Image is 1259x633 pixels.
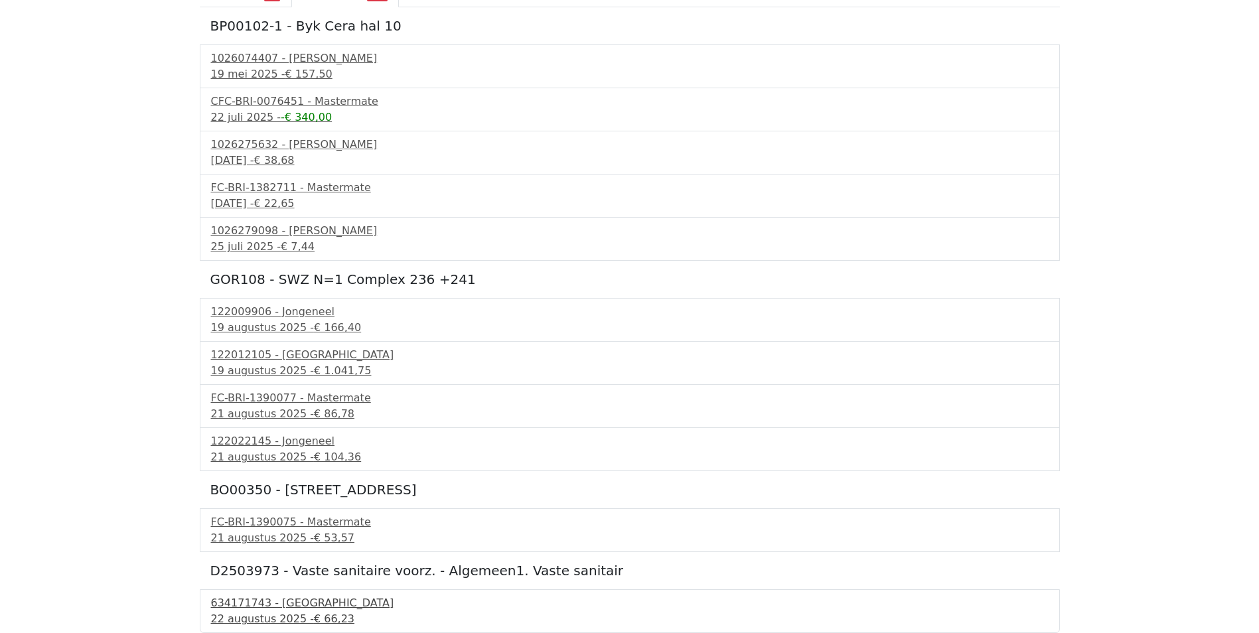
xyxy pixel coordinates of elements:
[211,363,1049,379] div: 19 augustus 2025 -
[211,347,1049,379] a: 122012105 - [GEOGRAPHIC_DATA]19 augustus 2025 -€ 1.041,75
[210,563,1049,579] h5: D2503973 - Vaste sanitaire voorz. - Algemeen1. Vaste sanitair
[211,304,1049,336] a: 122009906 - Jongeneel19 augustus 2025 -€ 166,40
[211,137,1049,153] div: 1026275632 - [PERSON_NAME]
[211,239,1049,255] div: 25 juli 2025 -
[211,94,1049,125] a: CFC-BRI-0076451 - Mastermate22 juli 2025 --€ 340,00
[211,223,1049,255] a: 1026279098 - [PERSON_NAME]25 juli 2025 -€ 7,44
[314,364,372,377] span: € 1.041,75
[211,304,1049,320] div: 122009906 - Jongeneel
[210,18,1049,34] h5: BP00102-1 - Byk Cera hal 10
[211,94,1049,109] div: CFC-BRI-0076451 - Mastermate
[210,482,1049,498] h5: BO00350 - [STREET_ADDRESS]
[211,449,1049,465] div: 21 augustus 2025 -
[211,530,1049,546] div: 21 augustus 2025 -
[211,196,1049,212] div: [DATE] -
[314,612,354,625] span: € 66,23
[211,595,1049,611] div: 634171743 - [GEOGRAPHIC_DATA]
[314,321,361,334] span: € 166,40
[211,595,1049,627] a: 634171743 - [GEOGRAPHIC_DATA]22 augustus 2025 -€ 66,23
[211,433,1049,465] a: 122022145 - Jongeneel21 augustus 2025 -€ 104,36
[211,137,1049,169] a: 1026275632 - [PERSON_NAME][DATE] -€ 38,68
[211,50,1049,66] div: 1026074407 - [PERSON_NAME]
[211,390,1049,422] a: FC-BRI-1390077 - Mastermate21 augustus 2025 -€ 86,78
[211,320,1049,336] div: 19 augustus 2025 -
[211,180,1049,212] a: FC-BRI-1382711 - Mastermate[DATE] -€ 22,65
[281,111,332,123] span: -€ 340,00
[210,271,1049,287] h5: GOR108 - SWZ N=1 Complex 236 +241
[281,240,315,253] span: € 7,44
[211,109,1049,125] div: 22 juli 2025 -
[285,68,332,80] span: € 157,50
[211,611,1049,627] div: 22 augustus 2025 -
[211,514,1049,530] div: FC-BRI-1390075 - Mastermate
[314,531,354,544] span: € 53,57
[211,50,1049,82] a: 1026074407 - [PERSON_NAME]19 mei 2025 -€ 157,50
[211,514,1049,546] a: FC-BRI-1390075 - Mastermate21 augustus 2025 -€ 53,57
[254,197,294,210] span: € 22,65
[211,433,1049,449] div: 122022145 - Jongeneel
[314,407,354,420] span: € 86,78
[254,154,294,167] span: € 38,68
[314,451,361,463] span: € 104,36
[211,390,1049,406] div: FC-BRI-1390077 - Mastermate
[211,406,1049,422] div: 21 augustus 2025 -
[211,347,1049,363] div: 122012105 - [GEOGRAPHIC_DATA]
[211,180,1049,196] div: FC-BRI-1382711 - Mastermate
[211,223,1049,239] div: 1026279098 - [PERSON_NAME]
[211,66,1049,82] div: 19 mei 2025 -
[211,153,1049,169] div: [DATE] -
